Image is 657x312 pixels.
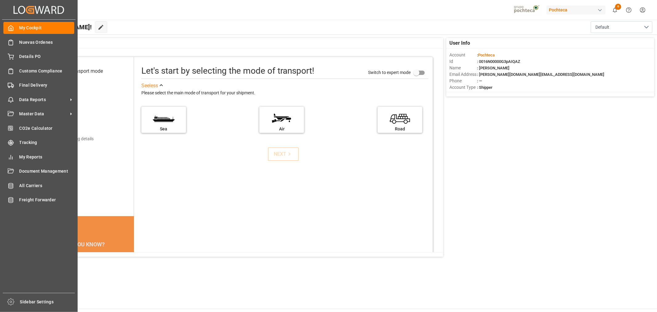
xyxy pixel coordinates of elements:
[19,197,75,203] span: Freight Forwarder
[3,36,74,48] a: Nuevas Ordenes
[449,71,477,78] span: Email Address
[274,150,293,158] div: NEXT
[477,72,604,77] span: : [PERSON_NAME][DOMAIN_NAME][EMAIL_ADDRESS][DOMAIN_NAME]
[42,251,127,288] div: The energy needed to power one large container ship across the ocean in a single day is the same ...
[19,125,75,132] span: CO2e Calculator
[3,194,74,206] a: Freight Forwarder
[125,251,134,295] button: next slide / item
[3,137,74,149] a: Tracking
[3,22,74,34] a: My Cockpit
[3,122,74,134] a: CO2e Calculator
[19,53,75,60] span: Details PO
[591,21,652,33] button: open menu
[477,66,509,70] span: : [PERSON_NAME]
[449,65,477,71] span: Name
[26,21,92,33] span: Hello [PERSON_NAME]!
[368,70,411,75] span: Switch to expert mode
[3,51,74,63] a: Details PO
[381,126,419,132] div: Road
[449,39,470,47] span: User Info
[3,65,74,77] a: Customs Compliance
[19,183,75,189] span: All Carriers
[262,126,301,132] div: Air
[3,179,74,191] a: All Carriers
[19,154,75,160] span: My Reports
[546,4,608,16] button: Pochteca
[608,3,622,17] button: show 6 new notifications
[19,139,75,146] span: Tracking
[20,299,75,305] span: Sidebar Settings
[449,58,477,65] span: Id
[19,68,75,74] span: Customs Compliance
[449,84,477,91] span: Account Type
[34,238,134,251] div: DID YOU KNOW?
[19,111,68,117] span: Master Data
[449,52,477,58] span: Account
[268,147,299,161] button: NEXT
[615,4,621,10] span: 6
[19,25,75,31] span: My Cockpit
[595,24,609,31] span: Default
[144,126,183,132] div: Sea
[512,5,542,15] img: pochtecaImg.jpg_1689854062.jpg
[3,79,74,91] a: Final Delivery
[141,89,428,97] div: Please select the main mode of transport for your shipment.
[546,6,606,14] div: Pochteca
[3,151,74,163] a: My Reports
[19,168,75,174] span: Document Management
[3,165,74,177] a: Document Management
[477,79,482,83] span: : —
[55,68,103,75] div: Select transport mode
[19,39,75,46] span: Nuevas Ordenes
[478,53,495,57] span: Pochteca
[622,3,636,17] button: Help Center
[477,85,493,90] span: : Shipper
[19,96,68,103] span: Data Reports
[477,59,520,64] span: : 0016N00000G3pAIQAZ
[141,82,158,89] div: See less
[19,82,75,88] span: Final Delivery
[477,53,495,57] span: :
[141,64,314,77] div: Let's start by selecting the mode of transport!
[449,78,477,84] span: Phone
